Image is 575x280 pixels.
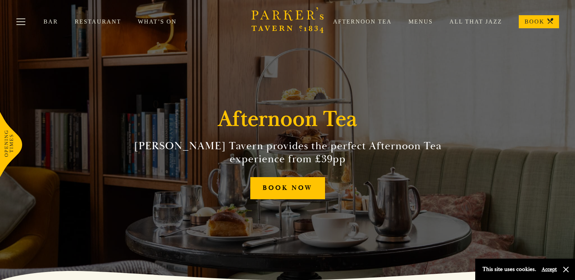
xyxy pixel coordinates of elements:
button: Accept [542,266,557,273]
a: BOOK NOW [250,177,325,199]
button: Close and accept [562,266,570,273]
h1: Afternoon Tea [218,106,357,132]
p: This site uses cookies. [482,264,536,275]
h2: [PERSON_NAME] Tavern provides the perfect Afternoon Tea experience from £39pp [122,139,453,166]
